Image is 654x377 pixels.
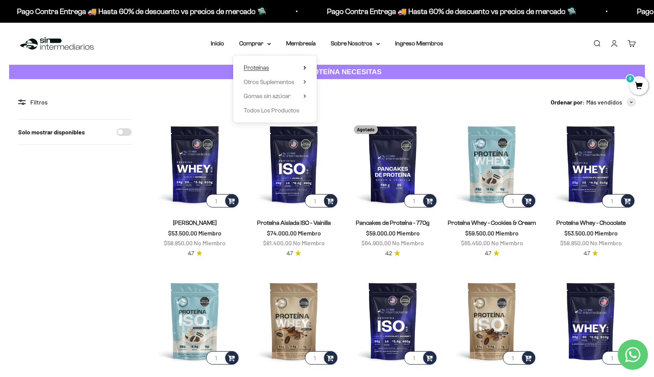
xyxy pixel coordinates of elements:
[392,239,424,246] span: No Miembro
[188,249,202,258] a: 4.74.7 de 5.0 estrellas
[244,93,291,99] span: Gomas sin azúcar
[586,97,622,107] span: Más vendidos
[584,249,590,258] span: 4.7
[395,40,443,47] a: Ingreso Miembros
[495,229,519,237] span: Miembro
[293,239,325,246] span: No Miembro
[198,229,221,237] span: Miembro
[244,63,306,73] summary: Proteínas
[595,229,618,237] span: Miembro
[556,220,626,226] a: Proteína Whey - Chocolate
[584,249,598,258] a: 4.74.7 de 5.0 estrellas
[298,229,321,237] span: Miembro
[491,239,523,246] span: No Miembro
[461,239,490,246] span: $65.450,00
[448,220,536,226] a: Proteína Whey - Cookies & Cream
[9,65,645,79] a: CUANTA PROTEÍNA NECESITAS
[586,97,636,107] button: Más vendidos
[244,64,269,71] span: Proteínas
[629,82,648,90] a: 0
[385,249,400,258] a: 4.24.2 de 5.0 estrellas
[244,77,306,87] summary: Otros Suplementos
[263,239,292,246] span: $81.400,00
[465,229,494,237] span: $59.500,00
[239,39,271,48] summary: Comprar
[366,229,396,237] span: $59.000,00
[322,5,571,17] p: Pago Contra Entrega 🚚 Hasta 60% de descuento vs precios de mercado 🛸
[188,249,194,258] span: 4.7
[287,249,301,258] a: 4.74.7 de 5.0 estrellas
[560,239,589,246] span: $58.850,00
[272,68,382,76] strong: CUANTA PROTEÍNA NECESITAS
[287,249,293,258] span: 4.7
[168,229,197,237] span: $53.500,00
[267,229,297,237] span: $74.000,00
[331,39,380,48] summary: Sobre Nosotros
[173,220,217,226] a: [PERSON_NAME]
[244,107,299,114] span: Todos Los Productos
[18,97,132,107] div: Filtros
[211,40,224,47] a: Inicio
[257,220,331,226] a: Proteína Aislada ISO - Vainilla
[564,229,593,237] span: $53.500,00
[356,220,430,226] a: Pancakes de Proteína - 770g
[626,74,635,83] mark: 0
[590,239,622,246] span: No Miembro
[194,239,226,246] span: No Miembro
[485,249,491,258] span: 4.7
[244,106,306,115] a: Todos Los Productos
[244,79,294,85] span: Otros Suplementos
[164,239,193,246] span: $58.850,00
[286,40,316,47] a: Membresía
[361,239,391,246] span: $64.900,00
[485,249,499,258] a: 4.74.7 de 5.0 estrellas
[397,229,420,237] span: Miembro
[244,91,306,101] summary: Gomas sin azúcar
[18,127,85,137] label: Solo mostrar disponibles
[385,249,392,258] span: 4.2
[12,5,262,17] p: Pago Contra Entrega 🚚 Hasta 60% de descuento vs precios de mercado 🛸
[551,97,585,107] span: Ordenar por:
